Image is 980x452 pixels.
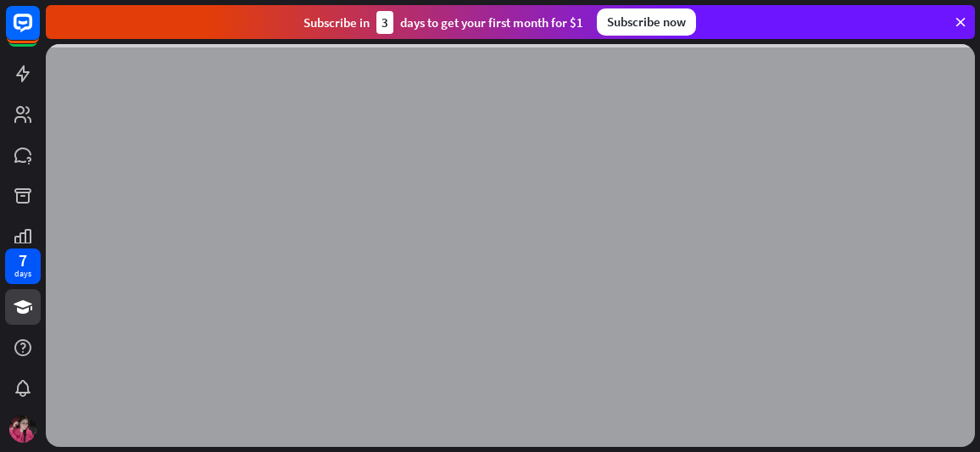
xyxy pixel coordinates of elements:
[597,8,696,36] div: Subscribe now
[303,11,583,34] div: Subscribe in days to get your first month for $1
[19,253,27,268] div: 7
[5,248,41,284] a: 7 days
[376,11,393,34] div: 3
[14,268,31,280] div: days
